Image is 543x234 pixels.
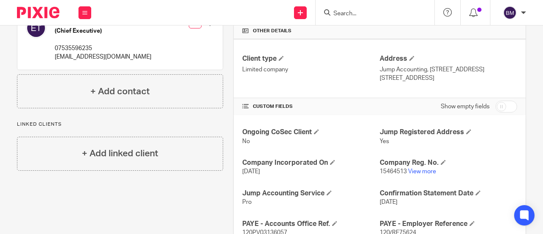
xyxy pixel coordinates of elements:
h4: CUSTOM FIELDS [242,103,380,110]
h4: Company Incorporated On [242,158,380,167]
h4: + Add linked client [82,147,158,160]
img: svg%3E [503,6,517,20]
input: Search [333,10,409,18]
p: Limited company [242,65,380,74]
h4: Jump Registered Address [380,128,517,137]
p: Jump Accounting, [STREET_ADDRESS] [380,65,517,74]
h4: Ongoing CoSec Client [242,128,380,137]
span: Pro [242,199,252,205]
p: Linked clients [17,121,223,128]
img: svg%3E [26,18,46,38]
h4: Confirmation Statement Date [380,189,517,198]
h5: (Chief Executive) [55,27,151,35]
span: 15464513 [380,169,407,175]
h4: PAYE - Employer Reference [380,220,517,228]
span: [DATE] [242,169,260,175]
h4: Client type [242,54,380,63]
label: Show empty fields [441,102,490,111]
span: Yes [380,138,389,144]
span: [DATE] [380,199,397,205]
h4: Jump Accounting Service [242,189,380,198]
p: [EMAIL_ADDRESS][DOMAIN_NAME] [55,53,151,61]
h4: + Add contact [90,85,150,98]
span: Other details [253,28,291,34]
h4: Address [380,54,517,63]
h4: Company Reg. No. [380,158,517,167]
p: 07535596235 [55,44,151,53]
a: View more [408,169,436,175]
span: No [242,138,250,144]
img: Pixie [17,7,59,18]
p: [STREET_ADDRESS] [380,74,517,82]
h4: PAYE - Accounts Office Ref. [242,220,380,228]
